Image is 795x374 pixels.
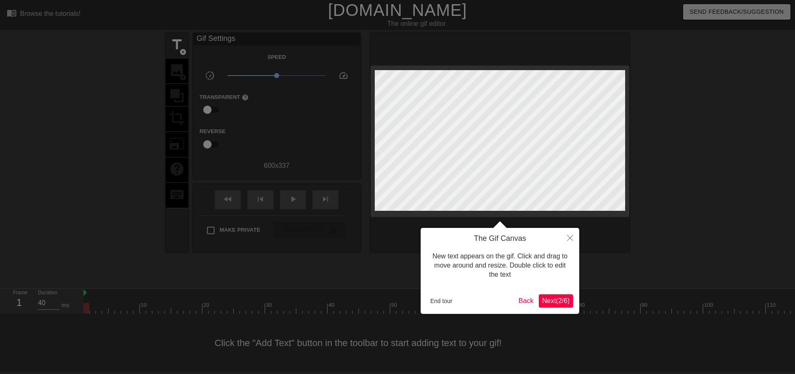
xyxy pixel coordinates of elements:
[427,243,573,288] div: New text appears on the gif. Click and drag to move around and resize. Double click to edit the text
[427,295,456,307] button: End tour
[542,297,570,304] span: Next ( 2 / 6 )
[515,294,537,308] button: Back
[427,234,573,243] h4: The Gif Canvas
[539,294,573,308] button: Next
[561,228,579,247] button: Close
